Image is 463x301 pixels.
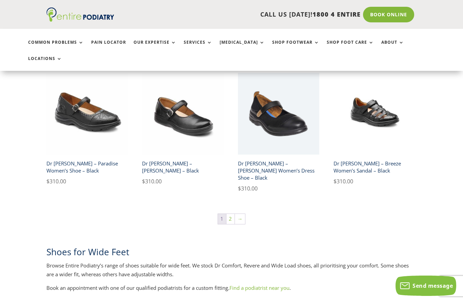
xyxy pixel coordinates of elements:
img: Dr Comfort Merry Jane Women's Dress Shoe Black [142,73,224,155]
a: Find a podiatrist near you [229,284,289,291]
bdi: 310.00 [46,178,66,185]
h2: Dr [PERSON_NAME] – [PERSON_NAME] – Black [142,158,224,177]
h2: Dr [PERSON_NAME] – Breeze Women’s Sandal – Black [334,158,415,177]
p: Book an appointment with one of our qualified podiatrists for a custom fitting. . [46,284,417,293]
a: Page 2 [226,214,235,224]
a: Dr Comfort Merry Jane Women's Dress Shoe BlackDr [PERSON_NAME] – [PERSON_NAME] – Black $310.00 [142,73,224,186]
a: Pain Locator [91,40,126,55]
h2: Shoes for Wide Feet [46,246,417,261]
bdi: 310.00 [334,178,353,185]
span: $ [142,178,145,185]
img: Dr Comfort Jackie Mary Janes Dress Shoe in Black - Angle View [238,73,320,155]
a: Shop Foot Care [327,40,374,55]
a: Locations [28,56,62,71]
a: Dr Comfort Jackie Mary Janes Dress Shoe in Black - Angle ViewDr [PERSON_NAME] – [PERSON_NAME] Wom... [238,73,320,193]
img: logo (1) [46,7,114,22]
a: [MEDICAL_DATA] [220,40,265,55]
nav: Product Pagination [46,213,417,227]
img: Dr Comfort Paradise Women's Dress Shoe Black [46,73,128,155]
p: Browse Entire Podiatry’s range of shoes suitable for wide feet. We stock Dr Comfort, Revere and W... [46,261,417,284]
a: Dr Comfort Breeze Women's Shoe BlackDr [PERSON_NAME] – Breeze Women’s Sandal – Black $310.00 [334,73,415,186]
span: 1800 4 ENTIRE [313,10,361,18]
a: Services [184,40,212,55]
h2: Dr [PERSON_NAME] – [PERSON_NAME] Women’s Dress Shoe – Black [238,158,320,184]
img: Dr Comfort Breeze Women's Shoe Black [334,73,415,155]
a: About [381,40,404,55]
a: Our Expertise [134,40,176,55]
bdi: 310.00 [142,178,162,185]
p: CALL US [DATE]! [130,10,361,19]
button: Send message [396,276,456,296]
a: Book Online [363,7,414,22]
a: Common Problems [28,40,84,55]
span: $ [238,185,241,192]
bdi: 310.00 [238,185,258,192]
span: Send message [412,282,453,289]
a: → [235,214,245,224]
a: Entire Podiatry [46,16,114,23]
span: Page 1 [218,214,226,224]
span: $ [334,178,337,185]
h2: Dr [PERSON_NAME] – Paradise Women’s Shoe – Black [46,158,128,177]
span: $ [46,178,49,185]
a: Shop Footwear [272,40,319,55]
a: Dr Comfort Paradise Women's Dress Shoe BlackDr [PERSON_NAME] – Paradise Women’s Shoe – Black $310.00 [46,73,128,186]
